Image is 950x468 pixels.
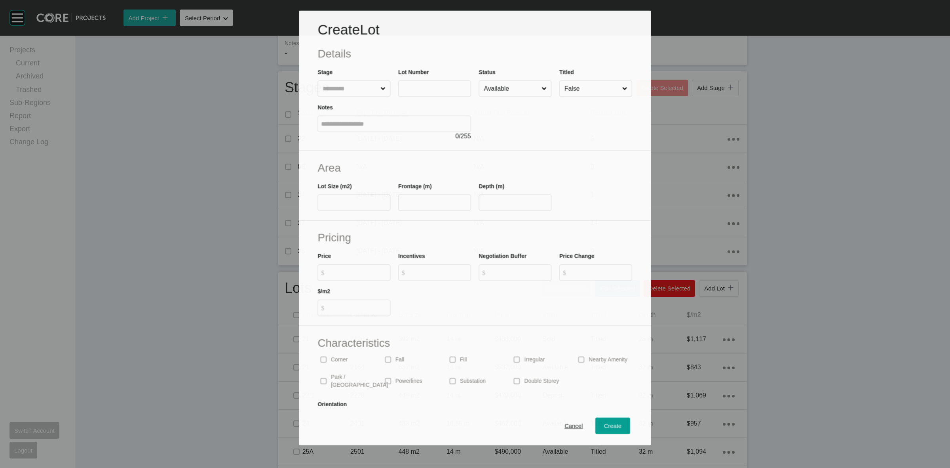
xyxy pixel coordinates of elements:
label: Lot Size (m2) [318,183,352,189]
label: Orientation [318,401,347,407]
input: Available [483,80,540,96]
span: Close menu... [621,80,629,96]
label: $/m2 [318,288,331,294]
span: Close menu... [379,80,387,96]
label: Price [318,253,331,259]
p: Irregular [524,356,545,363]
p: Park / [GEOGRAPHIC_DATA] [331,373,388,389]
tspan: $ [321,269,325,276]
tspan: $ [483,269,486,276]
div: / 255 [318,132,471,141]
input: $ [329,304,387,311]
input: $ [490,269,548,276]
h1: Create Lot [318,20,632,40]
p: Powerlines [395,377,422,385]
h2: Characteristics [318,335,632,351]
label: Lot Number [398,69,429,75]
label: Price Change [559,253,594,259]
label: Incentives [398,253,425,259]
input: False [563,80,621,96]
span: Close menu... [540,80,548,96]
label: Status [479,69,496,75]
input: $ [409,269,467,276]
p: Fall [395,356,404,363]
button: Cancel [556,417,592,434]
h2: Pricing [318,230,632,245]
p: Corner [331,356,348,363]
p: Fill [460,356,467,363]
label: Stage [318,69,333,75]
tspan: $ [563,269,566,276]
p: Double Storey [524,377,559,385]
input: $ [329,269,387,276]
button: Create [595,417,630,434]
tspan: $ [321,305,325,311]
p: Nearby Amenity [589,356,628,363]
label: Notes [318,104,333,111]
label: Negotiation Buffer [479,253,527,259]
h2: Details [318,46,632,61]
span: Create [604,422,621,429]
h2: Area [318,160,632,176]
label: Depth (m) [479,183,505,189]
tspan: $ [402,269,405,276]
input: $ [570,269,629,276]
label: Titled [559,69,574,75]
span: Cancel [565,422,583,429]
label: Frontage (m) [398,183,432,189]
span: 0 [456,133,459,139]
p: Substation [460,377,486,385]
